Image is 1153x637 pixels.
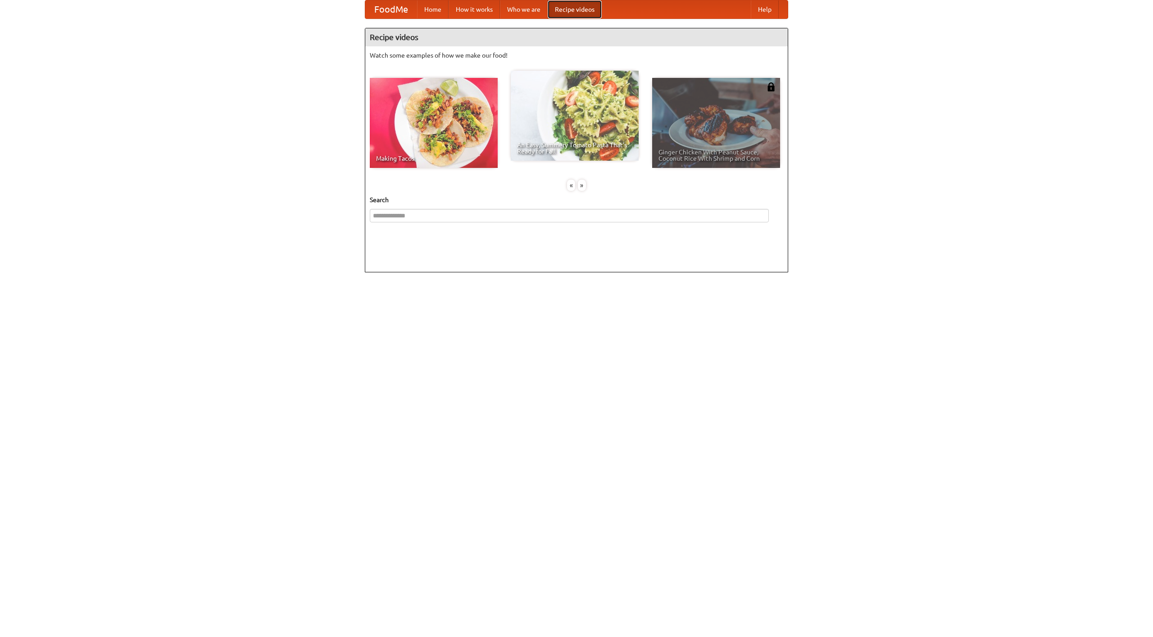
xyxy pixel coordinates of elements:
a: Making Tacos [370,78,498,168]
a: How it works [449,0,500,18]
h4: Recipe videos [365,28,788,46]
div: » [578,180,586,191]
a: Who we are [500,0,548,18]
div: « [567,180,575,191]
img: 483408.png [767,82,776,91]
a: Help [751,0,779,18]
a: FoodMe [365,0,417,18]
p: Watch some examples of how we make our food! [370,51,783,60]
a: Home [417,0,449,18]
a: Recipe videos [548,0,602,18]
span: An Easy, Summery Tomato Pasta That's Ready for Fall [517,142,632,154]
span: Making Tacos [376,155,491,162]
h5: Search [370,195,783,204]
a: An Easy, Summery Tomato Pasta That's Ready for Fall [511,71,639,161]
